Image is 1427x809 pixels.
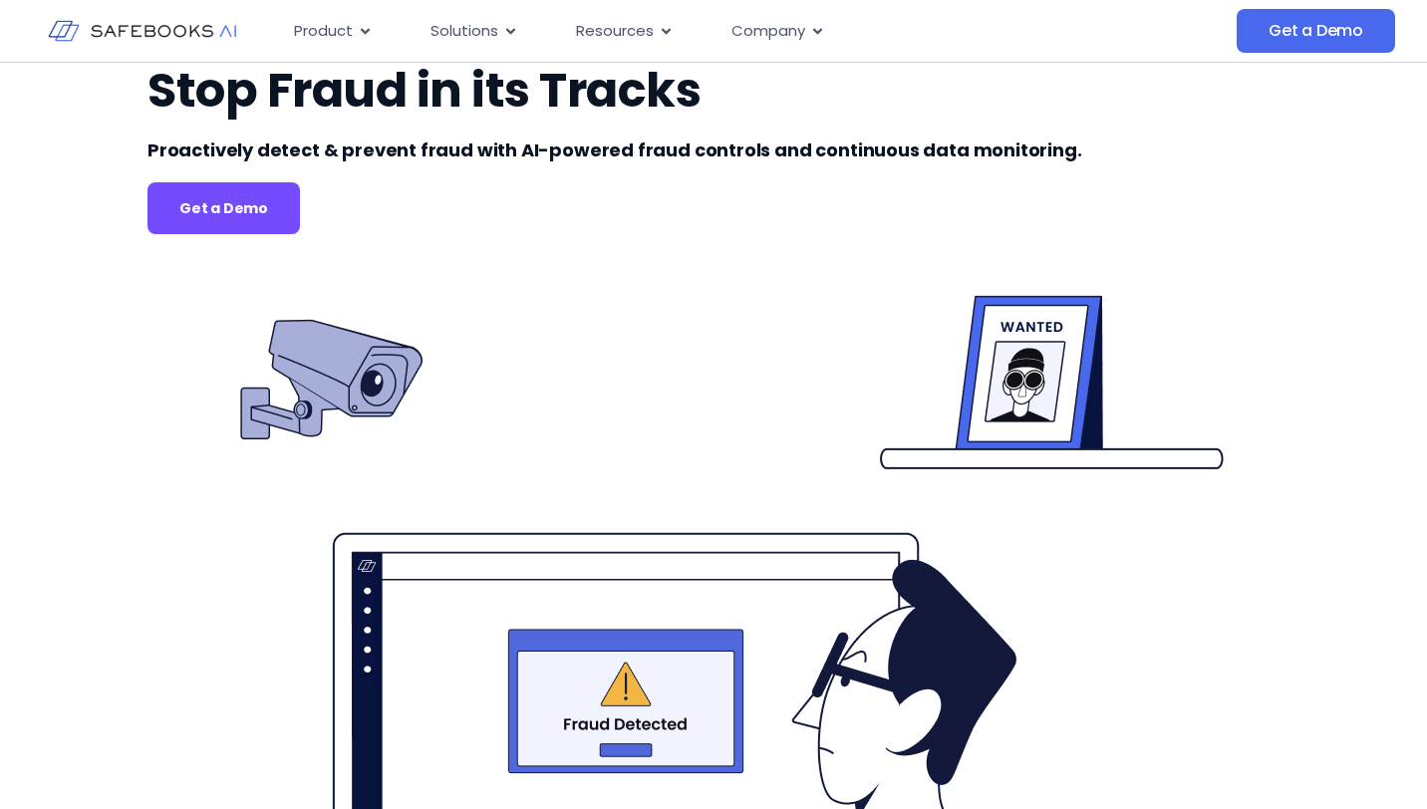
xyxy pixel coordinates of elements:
[147,137,1082,162] span: Proactively detect & prevent fraud with AI-powered fraud controls and continuous data monitoring.
[1237,9,1395,53] a: Get a Demo
[147,63,1280,119] h1: Stop Fraud in its Tracks
[294,20,353,43] span: Product
[430,20,498,43] span: Solutions
[278,12,1085,51] div: Menu Toggle
[1269,21,1363,41] span: Get a Demo
[731,20,805,43] span: Company
[179,198,268,218] span: Get a Demo
[147,182,300,234] a: Get a Demo
[278,12,1085,51] nav: Menu
[576,20,654,43] span: Resources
